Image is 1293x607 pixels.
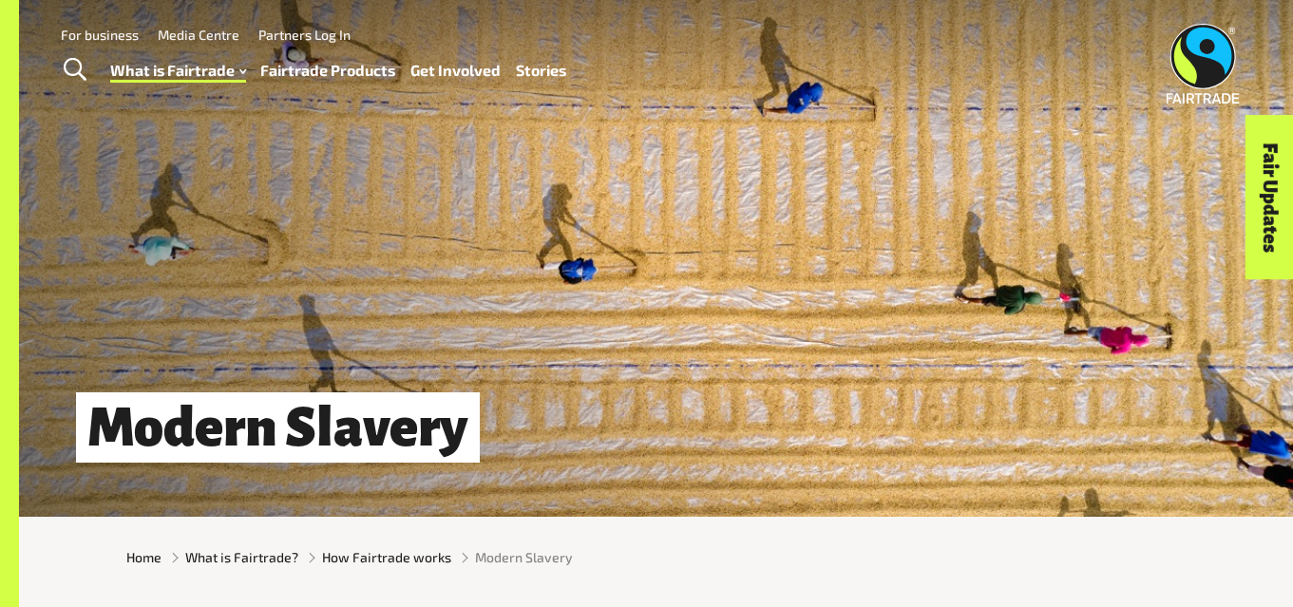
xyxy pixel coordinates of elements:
[51,47,98,94] a: Toggle Search
[158,27,239,43] a: Media Centre
[516,57,566,85] a: Stories
[61,27,139,43] a: For business
[1167,24,1240,104] img: Fairtrade Australia New Zealand logo
[260,57,395,85] a: Fairtrade Products
[322,547,451,567] a: How Fairtrade works
[258,27,351,43] a: Partners Log In
[185,547,298,567] a: What is Fairtrade?
[475,547,573,567] span: Modern Slavery
[126,547,162,567] a: Home
[410,57,501,85] a: Get Involved
[76,392,480,463] h1: Modern Slavery
[110,57,246,85] a: What is Fairtrade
